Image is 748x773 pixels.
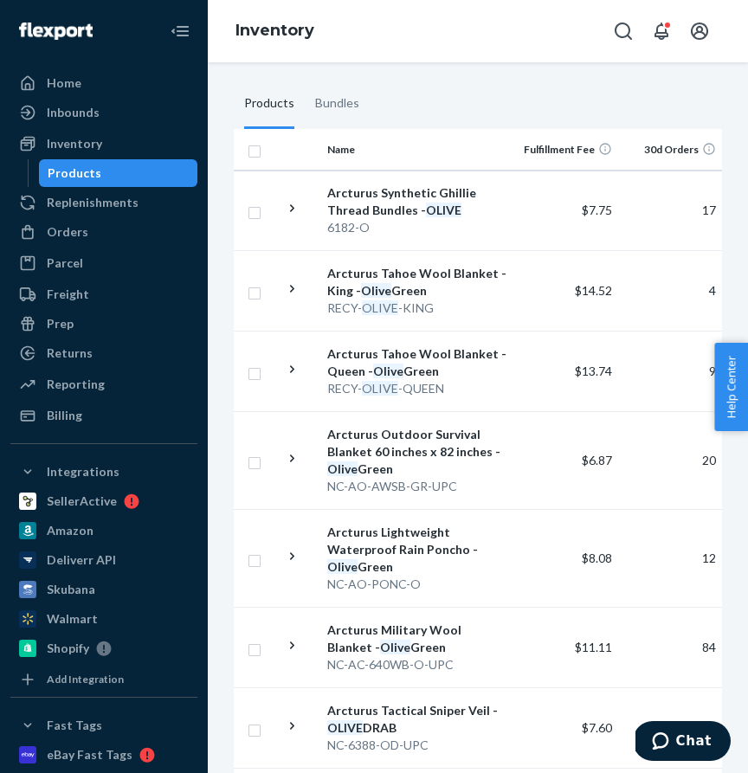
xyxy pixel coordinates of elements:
[327,300,508,317] div: RECY- -KING
[10,189,197,216] a: Replenishments
[10,402,197,429] a: Billing
[582,203,612,217] span: $7.75
[10,712,197,739] button: Fast Tags
[10,487,197,515] a: SellerActive
[644,14,679,48] button: Open notifications
[47,104,100,121] div: Inbounds
[47,315,74,332] div: Prep
[575,283,612,298] span: $14.52
[47,463,119,480] div: Integrations
[235,21,314,40] a: Inventory
[10,339,197,367] a: Returns
[10,99,197,126] a: Inbounds
[327,461,358,476] em: Olive
[19,23,93,40] img: Flexport logo
[10,249,197,277] a: Parcel
[426,203,461,217] em: OLIVE
[327,345,508,380] div: Arcturus Tahoe Wool Blanket - Queen - Green
[222,6,328,56] ol: breadcrumbs
[47,581,95,598] div: Skubana
[10,635,197,662] a: Shopify
[10,370,197,398] a: Reporting
[10,546,197,574] a: Deliverr API
[163,14,197,48] button: Close Navigation
[362,300,398,315] em: OLIVE
[47,345,93,362] div: Returns
[10,517,197,544] a: Amazon
[619,129,723,171] th: 30d Orders
[244,81,294,129] div: Products
[315,81,359,129] div: Bundles
[327,576,508,593] div: NC-AO-PONC-O
[47,640,89,657] div: Shopify
[327,622,508,656] div: Arcturus Military Wool Blanket - Green
[619,412,723,510] td: 20
[47,551,116,569] div: Deliverr API
[327,184,508,219] div: Arcturus Synthetic Ghillie Thread Bundles -
[327,737,508,754] div: NC-6388-OD-UPC
[47,74,81,92] div: Home
[619,171,723,251] td: 17
[47,522,93,539] div: Amazon
[10,280,197,308] a: Freight
[619,510,723,608] td: 12
[515,129,619,171] th: Fulfillment Fee
[10,669,197,690] a: Add Integration
[575,640,612,654] span: $11.11
[10,218,197,246] a: Orders
[619,332,723,412] td: 9
[582,453,612,467] span: $6.87
[47,223,88,241] div: Orders
[327,265,508,300] div: Arcturus Tahoe Wool Blanket - King - Green
[361,283,391,298] em: Olive
[380,640,410,654] em: Olive
[47,717,102,734] div: Fast Tags
[10,576,197,603] a: Skubana
[47,135,102,152] div: Inventory
[327,219,508,236] div: 6182-O
[47,493,117,510] div: SellerActive
[619,608,723,688] td: 84
[582,720,612,735] span: $7.60
[606,14,641,48] button: Open Search Box
[373,364,403,378] em: Olive
[327,380,508,397] div: RECY- -QUEEN
[320,129,515,171] th: Name
[327,524,508,576] div: Arcturus Lightweight Waterproof Rain Poncho - Green
[10,69,197,97] a: Home
[39,159,198,187] a: Products
[10,310,197,338] a: Prep
[47,286,89,303] div: Freight
[10,130,197,158] a: Inventory
[575,364,612,378] span: $13.74
[47,672,124,686] div: Add Integration
[327,478,508,495] div: NC-AO-AWSB-GR-UPC
[48,164,101,182] div: Products
[327,656,508,673] div: NC-AC-640WB-O-UPC
[327,720,363,735] em: OLIVE
[47,194,139,211] div: Replenishments
[682,14,717,48] button: Open account menu
[619,688,723,769] td: 23
[10,741,197,769] a: eBay Fast Tags
[362,381,398,396] em: OLIVE
[582,551,612,565] span: $8.08
[327,559,358,574] em: Olive
[327,426,508,478] div: Arcturus Outdoor Survival Blanket 60 inches x 82 inches - Green
[714,343,748,431] button: Help Center
[327,702,508,737] div: Arcturus Tactical Sniper Veil - DRAB
[10,605,197,633] a: Walmart
[47,746,132,763] div: eBay Fast Tags
[47,610,98,628] div: Walmart
[635,721,731,764] iframe: Opens a widget where you can chat to one of our agents
[47,254,83,272] div: Parcel
[10,458,197,486] button: Integrations
[619,251,723,332] td: 4
[47,376,105,393] div: Reporting
[47,407,82,424] div: Billing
